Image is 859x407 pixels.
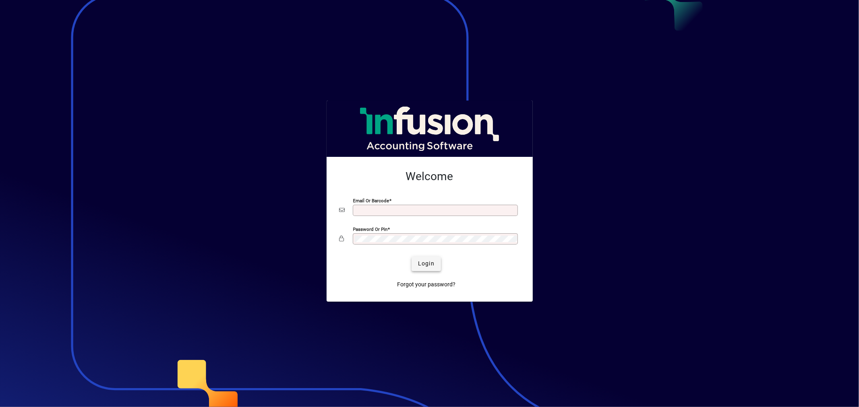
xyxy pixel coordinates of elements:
span: Forgot your password? [397,280,455,289]
a: Forgot your password? [394,277,459,292]
mat-label: Email or Barcode [353,197,389,203]
button: Login [412,257,441,271]
mat-label: Password or Pin [353,226,388,232]
span: Login [418,259,435,268]
h2: Welcome [339,170,520,183]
